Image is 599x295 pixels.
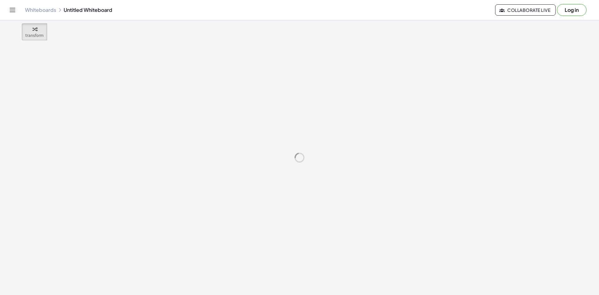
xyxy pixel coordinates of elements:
[495,4,556,16] button: Collaborate Live
[500,7,550,13] span: Collaborate Live
[25,33,44,38] span: transform
[22,23,47,40] button: transform
[557,4,587,16] button: Log in
[7,5,17,15] button: Toggle navigation
[25,7,56,13] a: Whiteboards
